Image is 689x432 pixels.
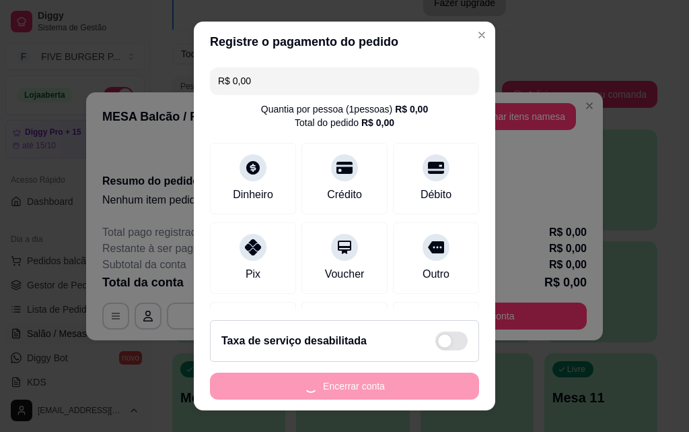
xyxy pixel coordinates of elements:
[471,24,493,46] button: Close
[423,266,449,282] div: Outro
[295,116,394,129] div: Total do pedido
[218,67,471,94] input: Ex.: hambúrguer de cordeiro
[246,266,260,282] div: Pix
[194,22,495,62] header: Registre o pagamento do pedido
[233,187,273,203] div: Dinheiro
[261,102,428,116] div: Quantia por pessoa ( 1 pessoas)
[327,187,362,203] div: Crédito
[325,266,365,282] div: Voucher
[395,102,428,116] div: R$ 0,00
[221,333,367,349] h2: Taxa de serviço desabilitada
[421,187,451,203] div: Débito
[361,116,394,129] div: R$ 0,00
